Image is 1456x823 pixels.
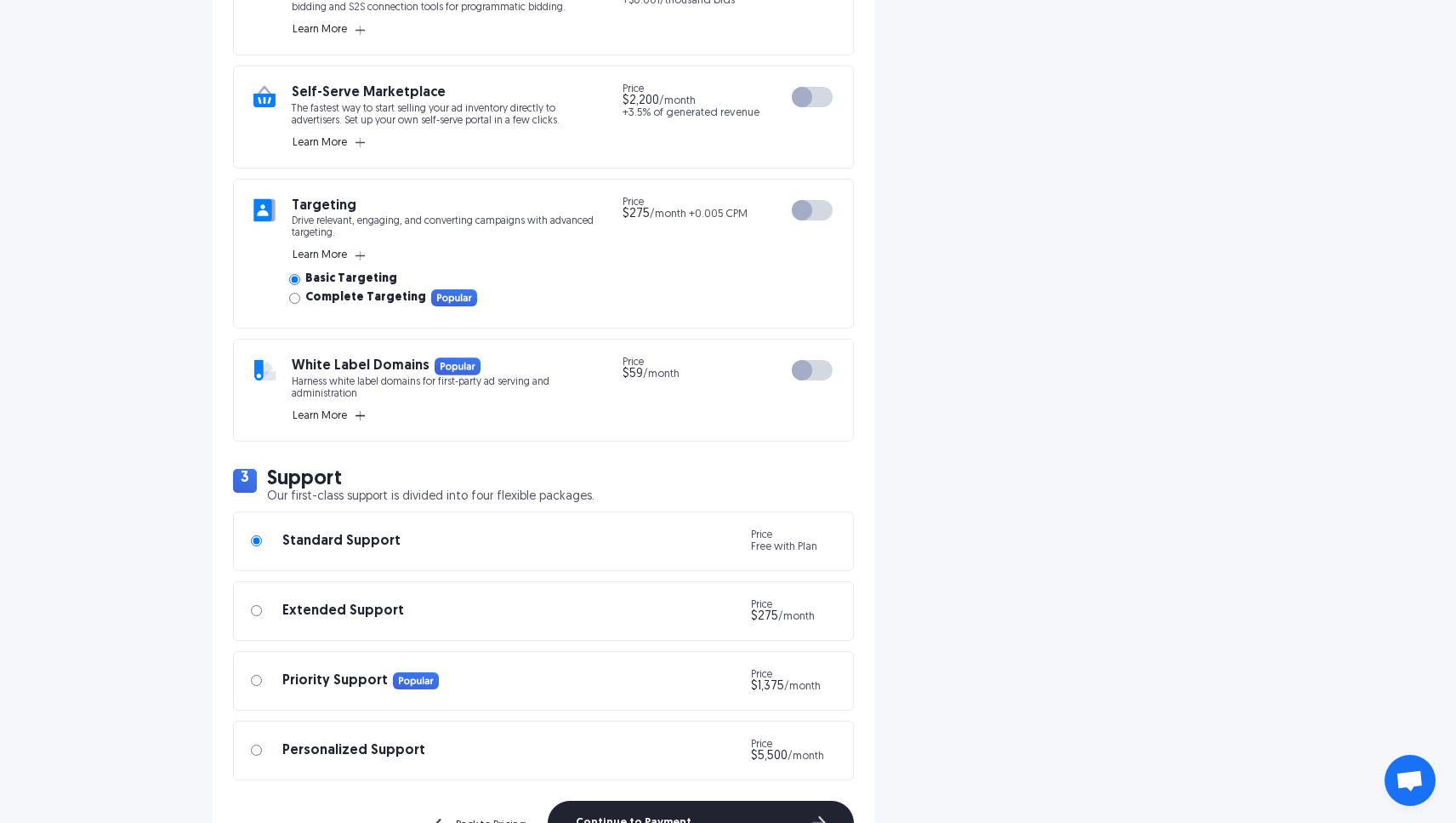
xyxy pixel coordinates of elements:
img: Popular [431,289,477,306]
span: Free with Plan [751,541,836,553]
span: Complete Targeting [305,292,426,304]
p: Our first-class support is divided into four flexible packages. [267,491,594,503]
span: Price [623,357,788,369]
span: Price [751,529,836,541]
button: Learn More [292,135,366,151]
h2: Support [267,469,594,489]
div: Extended Support [262,605,404,617]
input: Basic Targeting [289,274,300,285]
div: Priority Support [262,675,388,687]
div: Personalized Support [262,745,425,757]
button: Learn More [292,409,366,424]
button: Learn More [292,22,366,37]
span: Price [751,669,836,681]
span: $1,375 [751,680,784,693]
h3: Self-Serve Marketplace [292,83,595,102]
span: /month [751,681,823,693]
span: $275 [751,610,778,623]
span: $275 [623,208,650,220]
span: $59 [623,368,643,380]
span: Price [623,83,788,95]
span: /month [751,611,817,623]
span: 3 [233,469,257,493]
span: /month [623,209,689,220]
span: +3.5% of generated revenue [623,107,759,119]
button: Learn More [292,248,366,263]
span: $2,200 [623,94,659,107]
span: Price [751,599,836,611]
img: Popular [435,357,481,375]
a: Open chat [1385,755,1436,806]
div: Standard Support [262,535,401,547]
span: Learn More [293,249,347,262]
img: add-on icon [251,197,278,224]
span: /month [751,751,827,763]
span: Learn More [293,136,347,150]
span: $5,500 [751,750,788,763]
span: /month [623,95,698,107]
img: Popular [393,672,439,689]
input: Complete TargetingPopular [289,293,300,304]
span: Basic Targeting [305,273,397,285]
p: Drive relevant, engaging, and converting campaigns with advanced targeting. [292,215,595,239]
span: +0.005 CPM [689,209,748,220]
span: /month [623,369,682,380]
h3: Targeting [292,197,595,215]
img: add-on icon [251,357,278,384]
span: Price [751,739,836,751]
img: add-on icon [251,83,278,111]
h3: White Label Domains [292,357,595,375]
span: Price [623,197,788,209]
p: Harness white label domains for first-party ad serving and administration [292,376,595,400]
p: The fastest way to start selling your ad inventory directly to advertisers. Set up your own self-... [292,103,595,127]
span: Learn More [293,409,347,423]
span: Learn More [293,23,347,37]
